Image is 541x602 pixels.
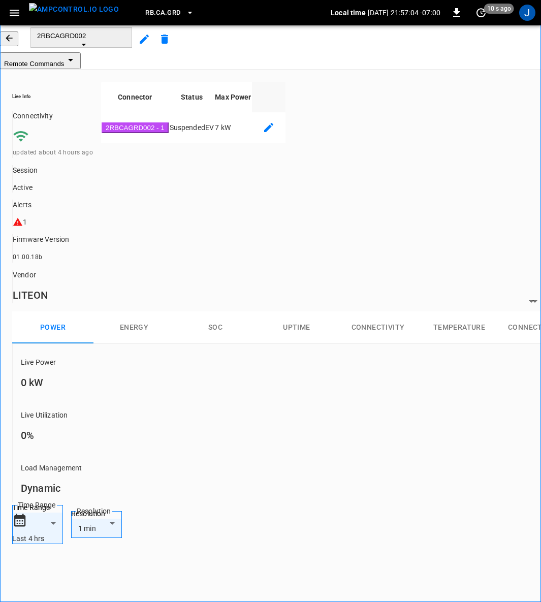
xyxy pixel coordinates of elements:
div: Last 4 hrs [12,533,63,544]
label: Resolution [71,509,122,519]
p: [DATE] 21:57:04 -07:00 [368,8,440,18]
button: 2RBCAGRD002 - 1 [102,122,169,133]
span: 10 s ago [484,4,514,14]
p: Connectivity [13,111,93,121]
p: Firmware Version [13,234,93,244]
h6: LITEON [13,287,93,303]
th: Connector [101,82,169,112]
button: SOC [175,311,256,344]
td: 7 kW [214,112,251,143]
button: RB.CA.GRD [141,3,198,23]
button: Uptime [256,311,337,344]
p: Vendor [13,270,93,280]
p: Alerts [13,200,93,210]
div: profile-icon [519,5,535,21]
p: Local time [331,8,366,18]
span: 01.00.18b [13,254,43,261]
table: connector table [101,82,285,143]
h6: Live Info [12,93,93,100]
div: 1 min [71,519,145,538]
span: RB.CA.GRD [145,7,180,19]
button: Connectivity [337,311,419,344]
td: SuspendedEV [169,112,215,143]
button: Temperature [419,311,500,344]
div: 1 [23,217,27,227]
label: Time Range [12,502,63,513]
th: Max Power [214,82,251,112]
span: updated about 4 hours ago [13,149,93,156]
button: Power [12,311,93,344]
button: 2RBCAGRD002 [30,27,132,48]
img: ampcontrol.io logo [29,3,119,16]
p: Active [13,182,93,193]
button: Energy [93,311,175,344]
button: set refresh interval [473,5,489,21]
th: Status [169,82,215,112]
span: 2RBCAGRD002 [37,32,125,40]
p: Session [13,165,93,175]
